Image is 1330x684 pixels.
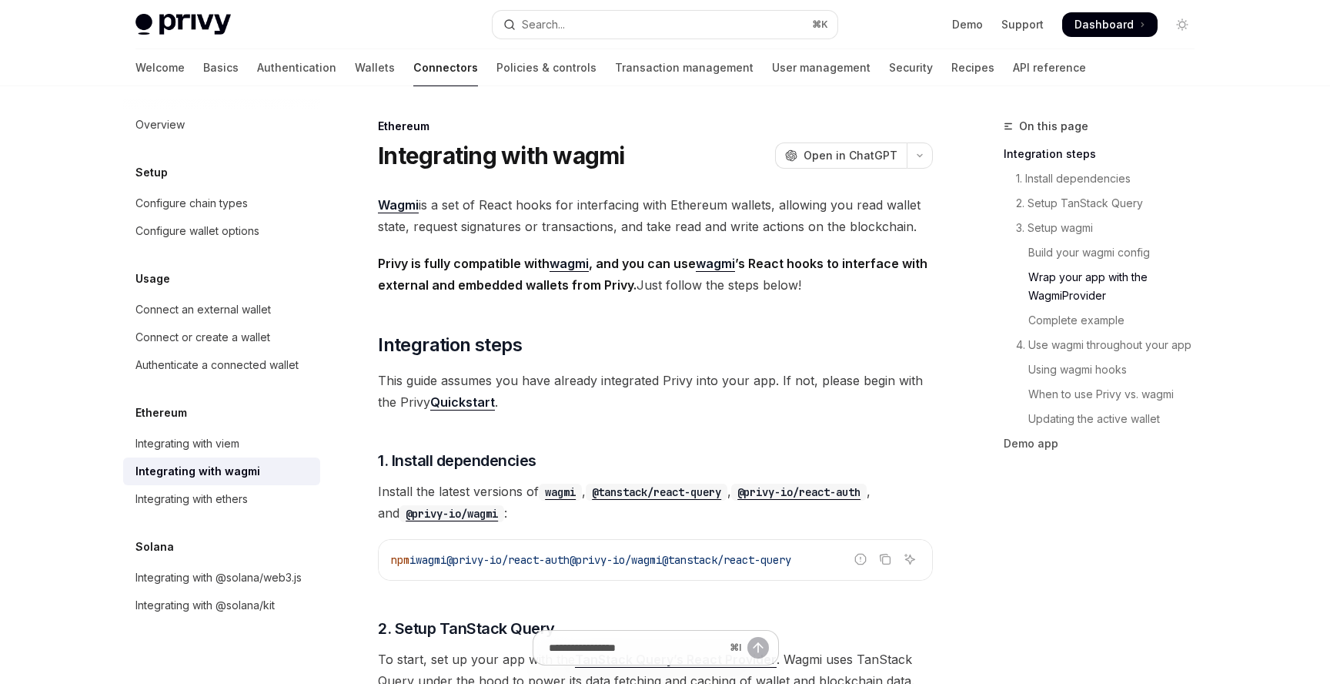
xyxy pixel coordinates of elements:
[135,462,260,481] div: Integrating with wagmi
[615,49,754,86] a: Transaction management
[549,631,723,665] input: Ask a question...
[522,15,565,34] div: Search...
[875,549,895,569] button: Copy the contents from the code block
[135,596,275,615] div: Integrating with @solana/kit
[409,553,416,567] span: i
[586,484,727,501] code: @tanstack/react-query
[1004,407,1207,431] a: Updating the active wallet
[496,49,596,86] a: Policies & controls
[135,404,187,422] h5: Ethereum
[1004,431,1207,456] a: Demo app
[378,450,536,471] span: 1. Install dependencies
[257,49,336,86] a: Authentication
[731,484,867,501] code: @privy-io/react-auth
[570,553,662,567] span: @privy-io/wagmi
[135,194,248,213] div: Configure chain types
[378,142,625,169] h1: Integrating with wagmi
[1170,12,1195,37] button: Toggle dark mode
[135,300,271,319] div: Connect an external wallet
[416,553,446,567] span: wagmi
[900,549,920,569] button: Ask AI
[123,592,320,619] a: Integrating with @solana/kit
[1004,382,1207,407] a: When to use Privy vs. wagmi
[1004,357,1207,382] a: Using wagmi hooks
[378,194,933,237] span: is a set of React hooks for interfacing with Ethereum wallets, allowing you read wallet state, re...
[951,49,994,86] a: Recipes
[203,49,239,86] a: Basics
[355,49,395,86] a: Wallets
[123,217,320,245] a: Configure wallet options
[378,253,933,296] span: Just follow the steps below!
[378,197,419,213] a: Wagmi
[123,351,320,379] a: Authenticate a connected wallet
[135,270,170,288] h5: Usage
[123,564,320,592] a: Integrating with @solana/web3.js
[378,370,933,413] span: This guide assumes you have already integrated Privy into your app. If not, please begin with the...
[539,484,582,501] code: wagmi
[378,119,933,134] div: Ethereum
[135,490,248,508] div: Integrating with ethers
[550,256,589,272] a: wagmi
[1074,17,1134,32] span: Dashboard
[1004,333,1207,357] a: 4. Use wagmi throughout your app
[123,324,320,351] a: Connect or create a wallet
[135,434,239,453] div: Integrating with viem
[1019,117,1088,136] span: On this page
[889,49,933,86] a: Security
[731,484,867,499] a: @privy-io/react-auth
[123,430,320,458] a: Integrating with viem
[747,637,769,659] button: Send message
[1004,142,1207,166] a: Integration steps
[1004,166,1207,191] a: 1. Install dependencies
[399,505,504,522] code: @privy-io/wagmi
[135,538,174,556] h5: Solana
[1004,265,1207,308] a: Wrap your app with the WagmiProvider
[493,11,837,39] button: Open search
[123,111,320,139] a: Overview
[135,49,185,86] a: Welcome
[1001,17,1044,32] a: Support
[135,568,302,587] div: Integrating with @solana/web3.js
[399,505,504,521] a: @privy-io/wagmi
[378,481,933,524] span: Install the latest versions of , , , and :
[430,394,495,411] a: Quickstart
[1004,308,1207,333] a: Complete example
[662,553,791,567] span: @tanstack/react-query
[812,18,828,31] span: ⌘ K
[804,148,897,163] span: Open in ChatGPT
[135,14,231,35] img: light logo
[1004,191,1207,216] a: 2. Setup TanStack Query
[850,549,871,569] button: Report incorrect code
[123,458,320,485] a: Integrating with wagmi
[378,618,555,639] span: 2. Setup TanStack Query
[123,485,320,513] a: Integrating with ethers
[135,116,185,134] div: Overview
[539,484,582,499] a: wagmi
[775,142,907,169] button: Open in ChatGPT
[123,296,320,324] a: Connect an external wallet
[135,163,168,182] h5: Setup
[413,49,478,86] a: Connectors
[586,484,727,499] a: @tanstack/react-query
[1004,240,1207,265] a: Build your wagmi config
[1004,216,1207,240] a: 3. Setup wagmi
[446,553,570,567] span: @privy-io/react-auth
[696,256,735,272] a: wagmi
[135,328,270,347] div: Connect or create a wallet
[378,333,522,357] span: Integration steps
[378,256,927,293] strong: Privy is fully compatible with , and you can use ’s React hooks to interface with external and em...
[1013,49,1086,86] a: API reference
[123,189,320,217] a: Configure chain types
[1062,12,1158,37] a: Dashboard
[772,49,871,86] a: User management
[135,356,299,374] div: Authenticate a connected wallet
[952,17,983,32] a: Demo
[391,553,409,567] span: npm
[135,222,259,240] div: Configure wallet options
